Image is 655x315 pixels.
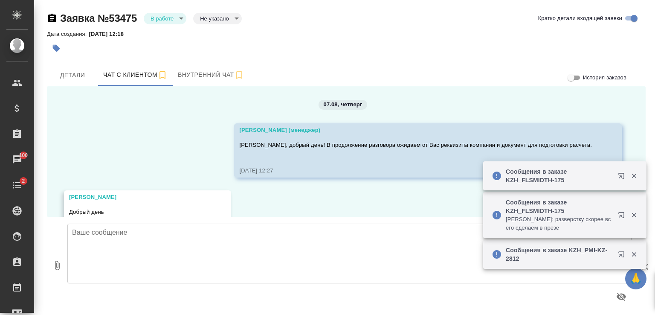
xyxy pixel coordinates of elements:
div: [DATE] 12:27 [239,166,592,175]
svg: Подписаться [234,70,244,80]
span: 100 [14,151,33,160]
a: 100 [2,149,32,170]
a: 2 [2,175,32,196]
p: Сообщения в заказе KZH_FLSMIDTH-175 [506,198,612,215]
p: Дата создания: [47,31,89,37]
p: Сообщения в заказе KZH_FLSMIDTH-175 [506,167,612,184]
button: Открыть в новой вкладке [613,246,633,266]
a: Заявка №53475 [60,12,137,24]
p: [DATE] 12:18 [89,31,130,37]
div: [PERSON_NAME] [69,193,201,201]
div: [PERSON_NAME] (менеджер) [239,126,592,134]
svg: Подписаться [157,70,168,80]
button: Закрыть [625,172,643,180]
button: Закрыть [625,251,643,258]
button: 77072404455 (Рустам) - (undefined) [98,64,173,86]
span: 2 [17,177,30,185]
button: Закрыть [625,211,643,219]
span: История заказов [583,73,626,82]
span: Внутренний чат [178,70,244,80]
div: В работе [144,13,186,24]
button: Скопировать ссылку [47,13,57,23]
p: [PERSON_NAME]: разверстку скорее всего сделаем в презе [506,215,612,232]
span: Чат с клиентом [103,70,168,80]
button: Открыть в новой вкладке [613,207,633,227]
p: Добрый день [69,208,201,216]
button: Не указано [197,15,231,22]
div: В работе [193,13,241,24]
button: В работе [148,15,176,22]
span: Кратко детали входящей заявки [538,14,622,23]
p: Сообщения в заказе KZH_PMI-KZ-2812 [506,246,612,263]
button: Открыть в новой вкладке [613,167,633,188]
p: [PERSON_NAME], добрый день! В продолжение разговора ожидаем от Вас реквизиты компании и документ ... [239,141,592,149]
p: 07.08, четверг [324,100,362,109]
span: Детали [52,70,93,81]
button: Добавить тэг [47,39,66,58]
